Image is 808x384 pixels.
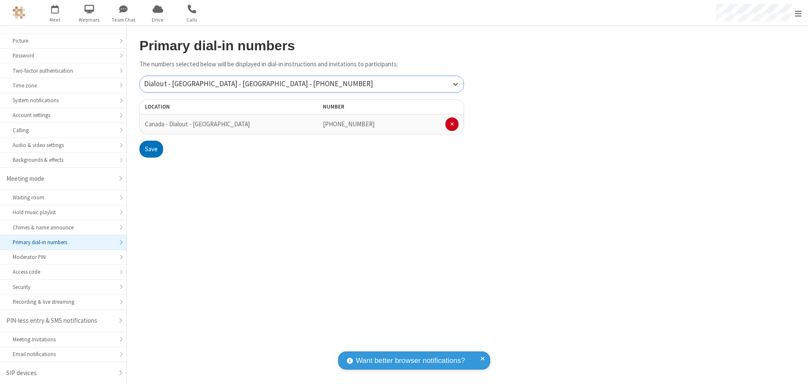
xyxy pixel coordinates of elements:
span: [PHONE_NUMBER] [323,120,374,128]
p: The numbers selected below will be displayed in dial-in instructions and invitations to participa... [139,60,464,69]
span: Calls [176,16,208,24]
span: Webinars [74,16,105,24]
span: Dialout - [GEOGRAPHIC_DATA] - [GEOGRAPHIC_DATA] - [PHONE_NUMBER] [144,79,373,88]
span: Meet [39,16,71,24]
div: Picture [13,37,114,45]
div: Recording & live streaming [13,298,114,306]
div: Time zone [13,82,114,90]
div: System notifications [13,96,114,104]
div: Calling [13,126,114,134]
span: Want better browser notifications? [356,355,465,366]
div: Email notifications [13,350,114,358]
div: Moderator PIN [13,253,114,261]
span: Team Chat [108,16,139,24]
span: Drive [142,16,174,24]
div: SIP devices [6,368,114,378]
div: Account settings [13,111,114,119]
button: Save [139,141,163,158]
div: Access code [13,268,114,276]
div: Primary dial-in numbers [13,238,114,246]
div: Meeting Invitations [13,335,114,343]
div: Two-factor authentication [13,67,114,75]
div: Security [13,283,114,291]
img: QA Selenium DO NOT DELETE OR CHANGE [13,6,25,19]
div: Backgrounds & effects [13,156,114,164]
h2: Primary dial-in numbers [139,38,464,53]
div: Password [13,52,114,60]
div: Audio & video settings [13,141,114,149]
div: Meeting mode [6,174,114,184]
th: Location [139,99,269,114]
div: Hold music playlist [13,208,114,216]
th: Number [318,99,464,114]
div: Waiting room [13,193,114,202]
td: Canada - Dialout - [GEOGRAPHIC_DATA] [139,114,269,134]
div: PIN-less entry & SMS notifications [6,316,114,326]
div: Chimes & name announce [13,223,114,231]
